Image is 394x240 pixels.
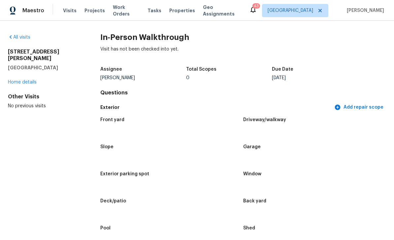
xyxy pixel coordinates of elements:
span: [GEOGRAPHIC_DATA] [268,7,313,14]
h5: Exterior parking spot [100,172,149,176]
h2: In-Person Walkthrough [100,34,386,41]
span: Add repair scope [336,103,383,112]
h4: Questions [100,89,386,96]
span: Tasks [148,8,161,13]
a: Home details [8,80,37,85]
h5: Total Scopes [186,67,216,72]
h5: Due Date [272,67,293,72]
button: Add repair scope [333,101,386,114]
div: Other Visits [8,93,79,100]
span: Work Orders [113,4,140,17]
h5: Window [243,172,261,176]
div: [PERSON_NAME] [100,76,186,80]
span: Geo Assignments [203,4,241,17]
h5: Garage [243,145,261,149]
span: Visits [63,7,77,14]
h5: Deck/patio [100,199,126,203]
h5: Pool [100,226,111,230]
span: [PERSON_NAME] [344,7,384,14]
span: Projects [84,7,105,14]
h5: Assignee [100,67,122,72]
a: All visits [8,35,30,40]
span: No previous visits [8,104,46,108]
h5: Back yard [243,199,266,203]
h5: [GEOGRAPHIC_DATA] [8,64,79,71]
h5: Driveway/walkway [243,118,286,122]
h5: Shed [243,226,255,230]
div: [DATE] [272,76,358,80]
div: 43 [254,3,259,9]
span: Properties [169,7,195,14]
h2: [STREET_ADDRESS][PERSON_NAME] [8,49,79,62]
div: 0 [186,76,272,80]
h5: Slope [100,145,114,149]
h5: Front yard [100,118,124,122]
h5: Exterior [100,104,333,111]
span: Maestro [22,7,44,14]
div: Visit has not been checked into yet. [100,46,386,63]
